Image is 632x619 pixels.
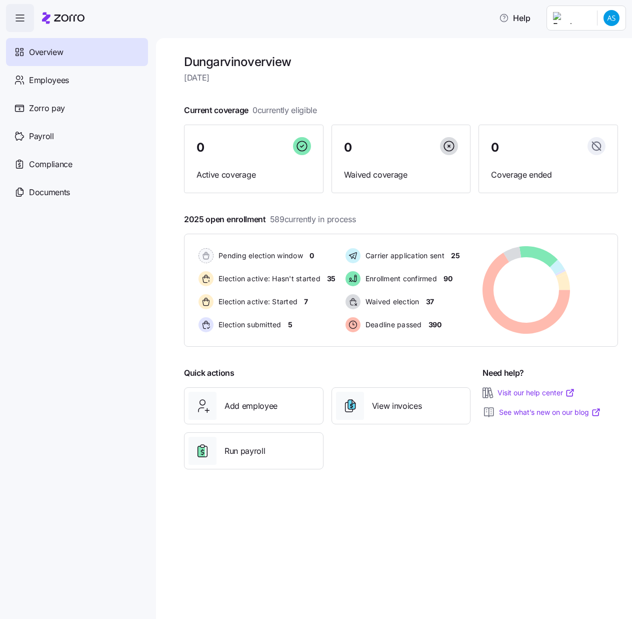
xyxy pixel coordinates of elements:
[29,158,72,171] span: Compliance
[362,320,422,330] span: Deadline passed
[196,142,204,154] span: 0
[215,297,297,307] span: Election active: Started
[426,297,434,307] span: 37
[327,274,335,284] span: 35
[215,251,303,261] span: Pending election window
[184,367,234,379] span: Quick actions
[372,400,422,412] span: View invoices
[304,297,308,307] span: 7
[6,38,148,66] a: Overview
[6,122,148,150] a: Payroll
[499,12,530,24] span: Help
[29,186,70,199] span: Documents
[288,320,292,330] span: 5
[29,74,69,87] span: Employees
[344,169,458,181] span: Waived coverage
[6,178,148,206] a: Documents
[491,142,499,154] span: 0
[184,54,618,70] h1: Dungarvin overview
[29,130,54,143] span: Payroll
[270,213,356,226] span: 589 currently in process
[215,274,320,284] span: Election active: Hasn't started
[6,94,148,122] a: Zorro pay
[603,10,619,26] img: 6868d2b515736b2f1331ef8d07e4bd0e
[184,104,317,117] span: Current coverage
[184,213,355,226] span: 2025 open enrollment
[215,320,281,330] span: Election submitted
[497,388,575,398] a: Visit our help center
[443,274,452,284] span: 90
[553,12,589,24] img: Employer logo
[196,169,311,181] span: Active coverage
[29,102,65,115] span: Zorro pay
[29,46,63,59] span: Overview
[491,169,605,181] span: Coverage ended
[482,367,524,379] span: Need help?
[6,150,148,178] a: Compliance
[6,66,148,94] a: Employees
[184,72,618,84] span: [DATE]
[362,274,437,284] span: Enrollment confirmed
[451,251,459,261] span: 25
[309,251,314,261] span: 0
[224,445,265,457] span: Run payroll
[362,251,444,261] span: Carrier application sent
[362,297,419,307] span: Waived election
[491,8,538,28] button: Help
[224,400,277,412] span: Add employee
[499,407,601,417] a: See what’s new on our blog
[428,320,441,330] span: 390
[252,104,317,117] span: 0 currently eligible
[344,142,352,154] span: 0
